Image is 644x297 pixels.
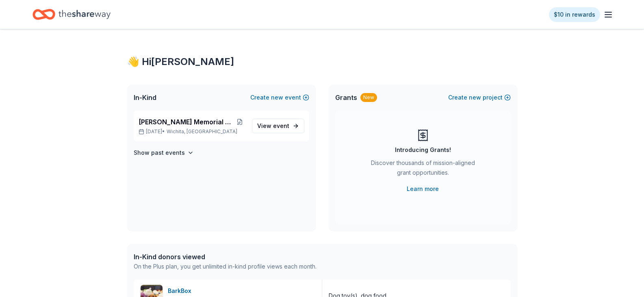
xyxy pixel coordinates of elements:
[250,93,309,102] button: Createnewevent
[139,117,234,127] span: [PERSON_NAME] Memorial Golf Tournament
[360,93,377,102] div: New
[395,145,451,155] div: Introducing Grants!
[127,55,517,68] div: 👋 Hi [PERSON_NAME]
[134,93,156,102] span: In-Kind
[134,148,194,158] button: Show past events
[139,128,245,135] p: [DATE] •
[134,148,185,158] h4: Show past events
[167,128,237,135] span: Wichita, [GEOGRAPHIC_DATA]
[549,7,600,22] a: $10 in rewards
[407,184,439,194] a: Learn more
[134,252,317,262] div: In-Kind donors viewed
[134,262,317,271] div: On the Plus plan, you get unlimited in-kind profile views each month.
[257,121,289,131] span: View
[448,93,511,102] button: Createnewproject
[271,93,283,102] span: new
[368,158,478,181] div: Discover thousands of mission-aligned grant opportunities.
[469,93,481,102] span: new
[33,5,111,24] a: Home
[252,119,304,133] a: View event
[273,122,289,129] span: event
[335,93,357,102] span: Grants
[168,286,195,296] div: BarkBox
